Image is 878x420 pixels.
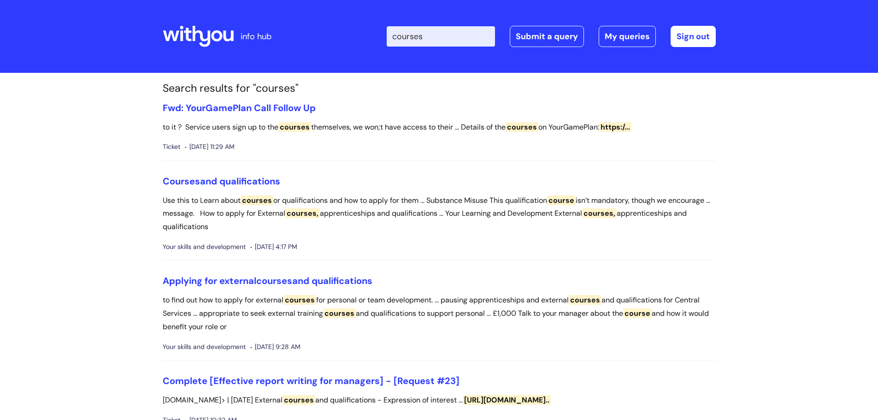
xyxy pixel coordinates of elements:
[285,208,320,218] span: courses,
[163,394,716,407] p: [DOMAIN_NAME]> | [DATE] External and qualifications - Expression of interest ...
[250,241,297,253] span: [DATE] 4:17 PM
[387,26,495,47] input: Search
[163,121,716,134] p: to it ? Service users sign up to the themselves, we won;t have access to their ... Details of the...
[256,275,292,287] span: courses
[163,341,246,353] span: Your skills and development
[283,295,316,305] span: courses
[163,175,200,187] span: Courses
[163,82,716,95] h1: Search results for "courses"
[250,341,301,353] span: [DATE] 9:28 AM
[463,395,551,405] span: [URL][DOMAIN_NAME]..
[185,141,235,153] span: [DATE] 11:29 AM
[569,295,601,305] span: courses
[671,26,716,47] a: Sign out
[163,194,716,234] p: Use this to Learn about or qualifications and how to apply for them ... Substance Misuse This qua...
[582,208,617,218] span: courses,
[599,26,656,47] a: My queries
[623,308,652,318] span: course
[163,141,180,153] span: Ticket
[599,122,631,132] span: https:/...
[510,26,584,47] a: Submit a query
[387,26,716,47] div: | -
[241,195,273,205] span: courses
[278,122,311,132] span: courses
[283,395,315,405] span: courses
[506,122,538,132] span: courses
[163,175,280,187] a: Coursesand qualifications
[163,102,316,114] a: Fwd: YourGamePlan Call Follow Up
[163,241,246,253] span: Your skills and development
[163,375,460,387] a: Complete [Effective report writing for managers] - [Request #23]
[323,308,356,318] span: courses
[241,29,271,44] p: info hub
[547,195,576,205] span: course
[163,294,716,333] p: to find out how to apply for external for personal or team development. ... pausing apprenticeshi...
[163,275,372,287] a: Applying for externalcoursesand qualifications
